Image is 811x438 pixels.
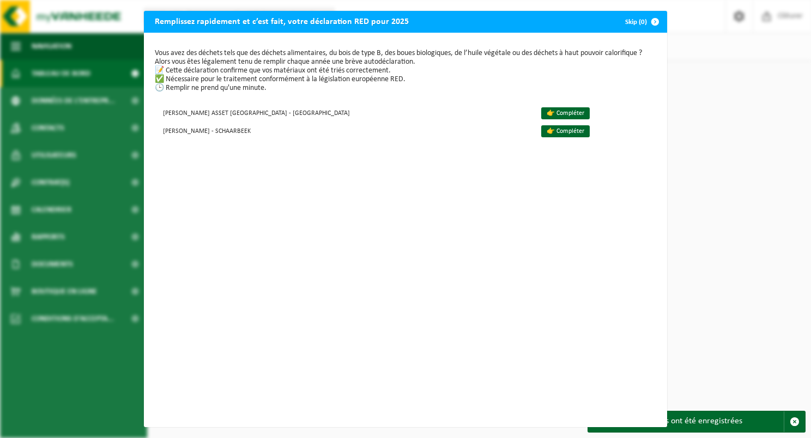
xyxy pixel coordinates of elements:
[155,49,656,93] p: Vous avez des déchets tels que des déchets alimentaires, du bois de type B, des boues biologiques...
[155,104,532,121] td: [PERSON_NAME] ASSET [GEOGRAPHIC_DATA] - [GEOGRAPHIC_DATA]
[541,107,590,119] a: 👉 Compléter
[144,11,420,32] h2: Remplissez rapidement et c’est fait, votre déclaration RED pour 2025
[541,125,590,137] a: 👉 Compléter
[155,121,532,139] td: [PERSON_NAME] - SCHAARBEEK
[616,11,666,33] button: Skip (0)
